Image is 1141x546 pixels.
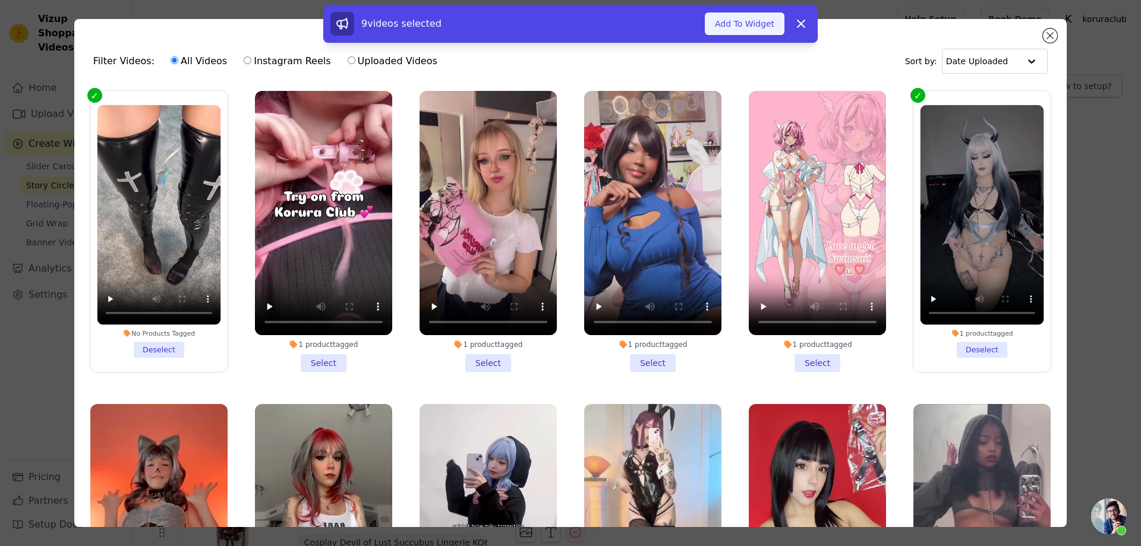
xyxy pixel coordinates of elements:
[749,340,886,349] div: 1 product tagged
[705,12,784,35] button: Add To Widget
[420,340,557,349] div: 1 product tagged
[905,49,1048,74] div: Sort by:
[361,18,442,29] span: 9 videos selected
[93,48,444,75] div: Filter Videos:
[584,340,721,349] div: 1 product tagged
[1091,498,1127,534] div: 开放式聊天
[255,340,392,349] div: 1 product tagged
[170,53,228,69] label: All Videos
[243,53,331,69] label: Instagram Reels
[347,53,438,69] label: Uploaded Videos
[97,329,220,337] div: No Products Tagged
[921,329,1044,337] div: 1 product tagged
